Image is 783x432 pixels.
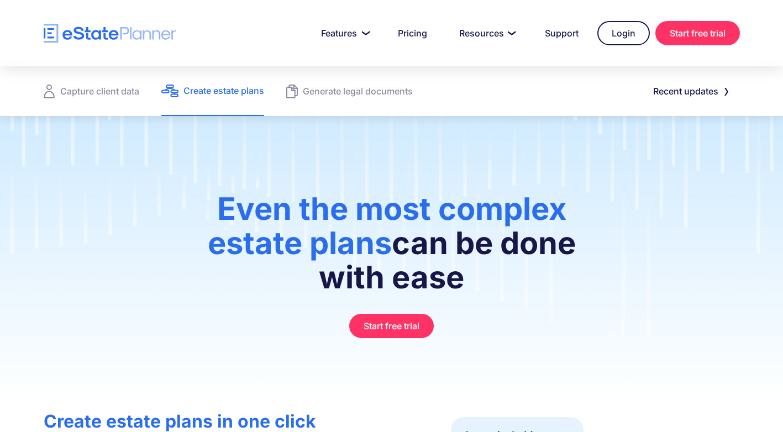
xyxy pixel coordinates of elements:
h1: can be done with ease [173,192,609,305]
a: Start free trial [655,21,740,45]
a: Create estate plans [161,66,264,116]
strong: Create estate plans in one click [44,410,316,432]
a: Generate legal documents [286,66,413,116]
a: Resources [446,22,526,44]
a: Support [532,22,592,44]
a: Login [597,21,650,45]
a: home [44,24,176,43]
div: Recent updates [653,83,718,99]
div: Generate legal documents [303,83,413,99]
a: Recent updates [640,80,740,102]
a: Pricing [385,22,440,44]
a: Features [308,22,379,44]
div: Create estate plans [183,83,264,98]
a: Start free trial [349,314,434,338]
div: Capture client data [60,83,139,99]
a: Capture client data [44,66,139,116]
span: Even the most complex estate plans [208,190,566,262]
